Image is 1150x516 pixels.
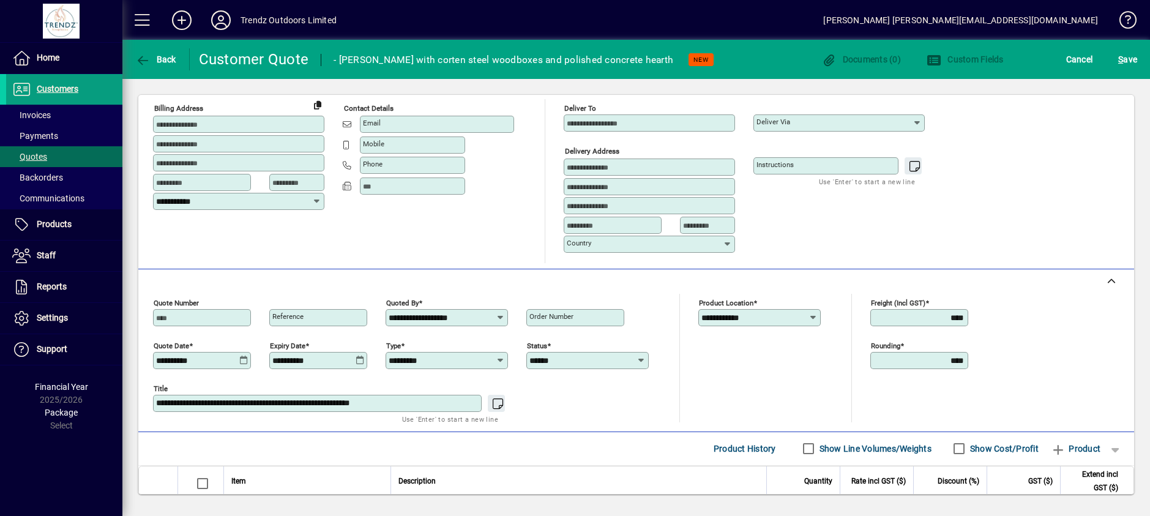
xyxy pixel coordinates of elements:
[135,54,176,64] span: Back
[37,250,56,260] span: Staff
[714,439,776,458] span: Product History
[927,54,1004,64] span: Custom Fields
[871,341,900,350] mat-label: Rounding
[272,312,304,321] mat-label: Reference
[231,474,246,488] span: Item
[37,53,59,62] span: Home
[386,341,401,350] mat-label: Type
[1068,468,1118,495] span: Extend incl GST ($)
[851,474,906,488] span: Rate incl GST ($)
[6,188,122,209] a: Communications
[37,344,67,354] span: Support
[154,298,199,307] mat-label: Quote number
[6,125,122,146] a: Payments
[6,334,122,365] a: Support
[6,43,122,73] a: Home
[693,56,709,64] span: NEW
[564,104,596,113] mat-label: Deliver To
[132,48,179,70] button: Back
[1063,48,1096,70] button: Cancel
[199,50,309,69] div: Customer Quote
[871,298,925,307] mat-label: Freight (incl GST)
[1028,474,1053,488] span: GST ($)
[363,140,384,148] mat-label: Mobile
[1066,50,1093,69] span: Cancel
[821,54,901,64] span: Documents (0)
[938,474,979,488] span: Discount (%)
[1110,2,1135,42] a: Knowledge Base
[709,438,781,460] button: Product History
[12,193,84,203] span: Communications
[37,84,78,94] span: Customers
[122,48,190,70] app-page-header-button: Back
[154,341,189,350] mat-label: Quote date
[6,167,122,188] a: Backorders
[363,119,381,127] mat-label: Email
[529,312,573,321] mat-label: Order number
[6,105,122,125] a: Invoices
[756,118,790,126] mat-label: Deliver via
[6,209,122,240] a: Products
[12,152,47,162] span: Quotes
[527,341,547,350] mat-label: Status
[817,443,932,455] label: Show Line Volumes/Weights
[6,241,122,271] a: Staff
[699,298,753,307] mat-label: Product location
[968,443,1039,455] label: Show Cost/Profit
[567,239,591,247] mat-label: Country
[6,303,122,334] a: Settings
[402,412,498,426] mat-hint: Use 'Enter' to start a new line
[154,384,168,392] mat-label: Title
[35,382,88,392] span: Financial Year
[823,10,1098,30] div: [PERSON_NAME] [PERSON_NAME][EMAIL_ADDRESS][DOMAIN_NAME]
[804,474,832,488] span: Quantity
[37,313,68,323] span: Settings
[12,110,51,120] span: Invoices
[308,95,327,114] button: Copy to Delivery address
[37,282,67,291] span: Reports
[1045,438,1107,460] button: Product
[386,298,419,307] mat-label: Quoted by
[37,219,72,229] span: Products
[241,10,337,30] div: Trendz Outdoors Limited
[6,146,122,167] a: Quotes
[12,173,63,182] span: Backorders
[162,9,201,31] button: Add
[1051,439,1100,458] span: Product
[1118,54,1123,64] span: S
[201,9,241,31] button: Profile
[1118,50,1137,69] span: ave
[270,341,305,350] mat-label: Expiry date
[924,48,1007,70] button: Custom Fields
[818,48,904,70] button: Documents (0)
[6,272,122,302] a: Reports
[12,131,58,141] span: Payments
[363,160,383,168] mat-label: Phone
[819,174,915,189] mat-hint: Use 'Enter' to start a new line
[756,160,794,169] mat-label: Instructions
[334,50,673,70] div: - [PERSON_NAME] with corten steel woodboxes and polished concrete hearth
[398,474,436,488] span: Description
[1115,48,1140,70] button: Save
[45,408,78,417] span: Package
